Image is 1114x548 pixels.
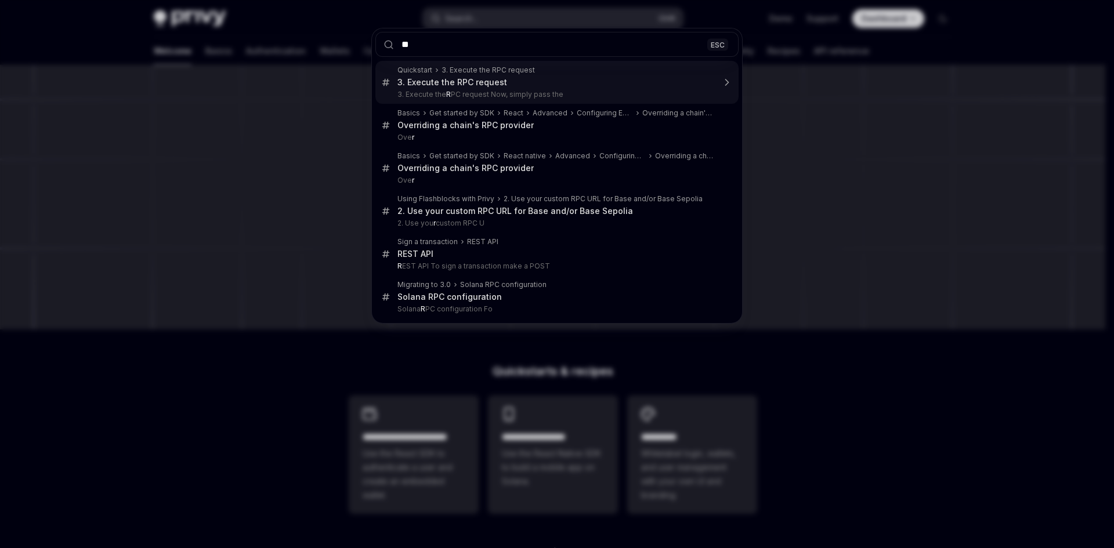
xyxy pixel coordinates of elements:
p: 2. Use you custom RPC U [397,219,714,228]
div: Get started by SDK [429,108,494,118]
div: Using Flashblocks with Privy [397,194,494,204]
div: Configuring EVM networks [599,151,646,161]
b: R [397,262,402,270]
div: Overriding a chain's RPC provider [655,151,714,161]
div: Migrating to 3.0 [397,280,451,289]
div: Configuring EVM networks [577,108,633,118]
div: Basics [397,151,420,161]
div: Advanced [533,108,567,118]
div: REST API [467,237,498,246]
p: Solana PC configuration Fo [397,304,714,314]
div: Quickstart [397,66,432,75]
b: R [446,90,451,99]
p: Ove [397,133,714,142]
div: 3. Execute the RPC request [442,66,535,75]
b: R [421,304,425,313]
div: Get started by SDK [429,151,494,161]
div: 2. Use your custom RPC URL for Base and/or Base Sepolia [504,194,703,204]
div: React native [504,151,546,161]
b: r [412,176,414,184]
div: Sign a transaction [397,237,458,246]
div: REST API [397,249,433,259]
div: Solana RPC configuration [397,292,502,302]
div: React [504,108,523,118]
div: Overriding a chain's RPC provider [397,120,534,130]
div: Basics [397,108,420,118]
div: 3. Execute the RPC request [397,77,507,88]
div: Solana RPC configuration [460,280,547,289]
div: Advanced [555,151,590,161]
div: 2. Use your custom RPC URL for Base and/or Base Sepolia [397,206,633,216]
b: r [433,219,436,227]
p: Ove [397,176,714,185]
div: Overriding a chain's RPC provider [397,163,534,173]
div: ESC [707,38,728,50]
p: EST API To sign a transaction make a POST [397,262,714,271]
b: r [412,133,414,141]
div: Overriding a chain's RPC provider [642,108,714,118]
p: 3. Execute the PC request Now, simply pass the [397,90,714,99]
